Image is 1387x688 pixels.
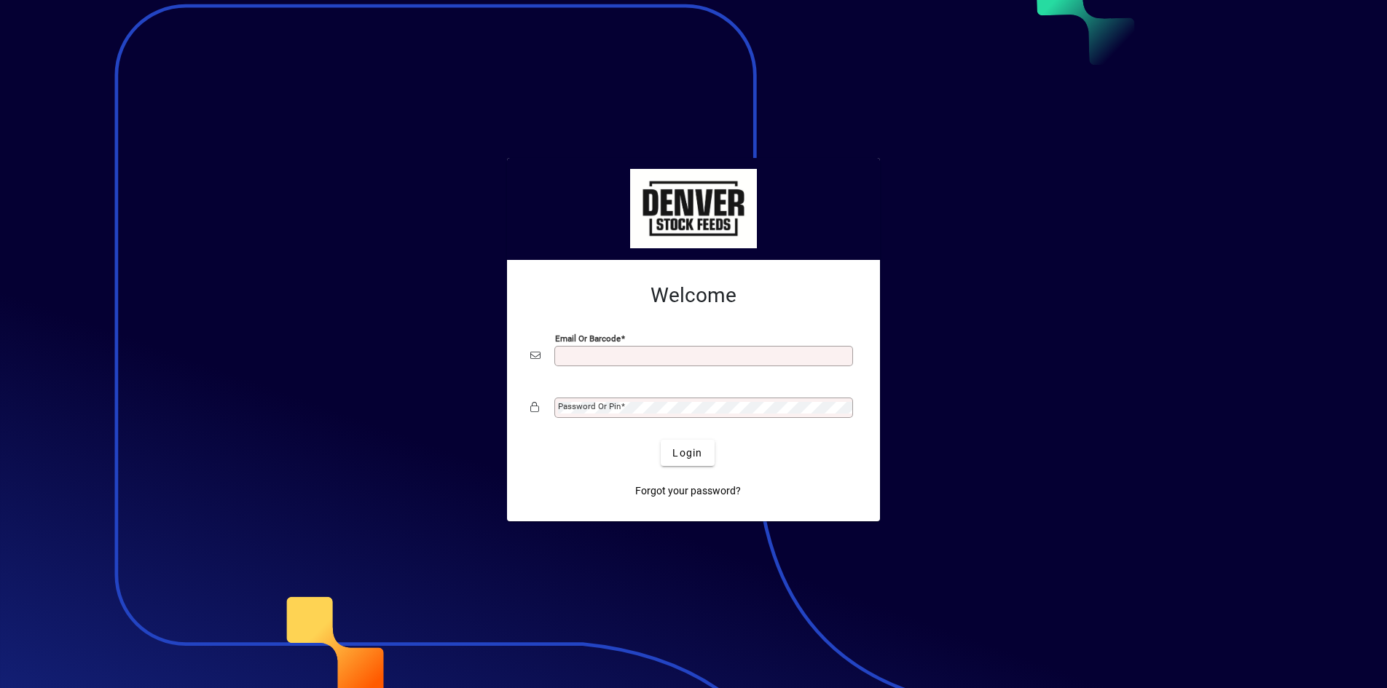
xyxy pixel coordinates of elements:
a: Forgot your password? [629,478,747,504]
span: Login [672,446,702,461]
span: Forgot your password? [635,483,741,499]
mat-label: Email or Barcode [555,333,621,344]
button: Login [661,440,714,466]
mat-label: Password or Pin [558,401,621,411]
h2: Welcome [530,283,857,308]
